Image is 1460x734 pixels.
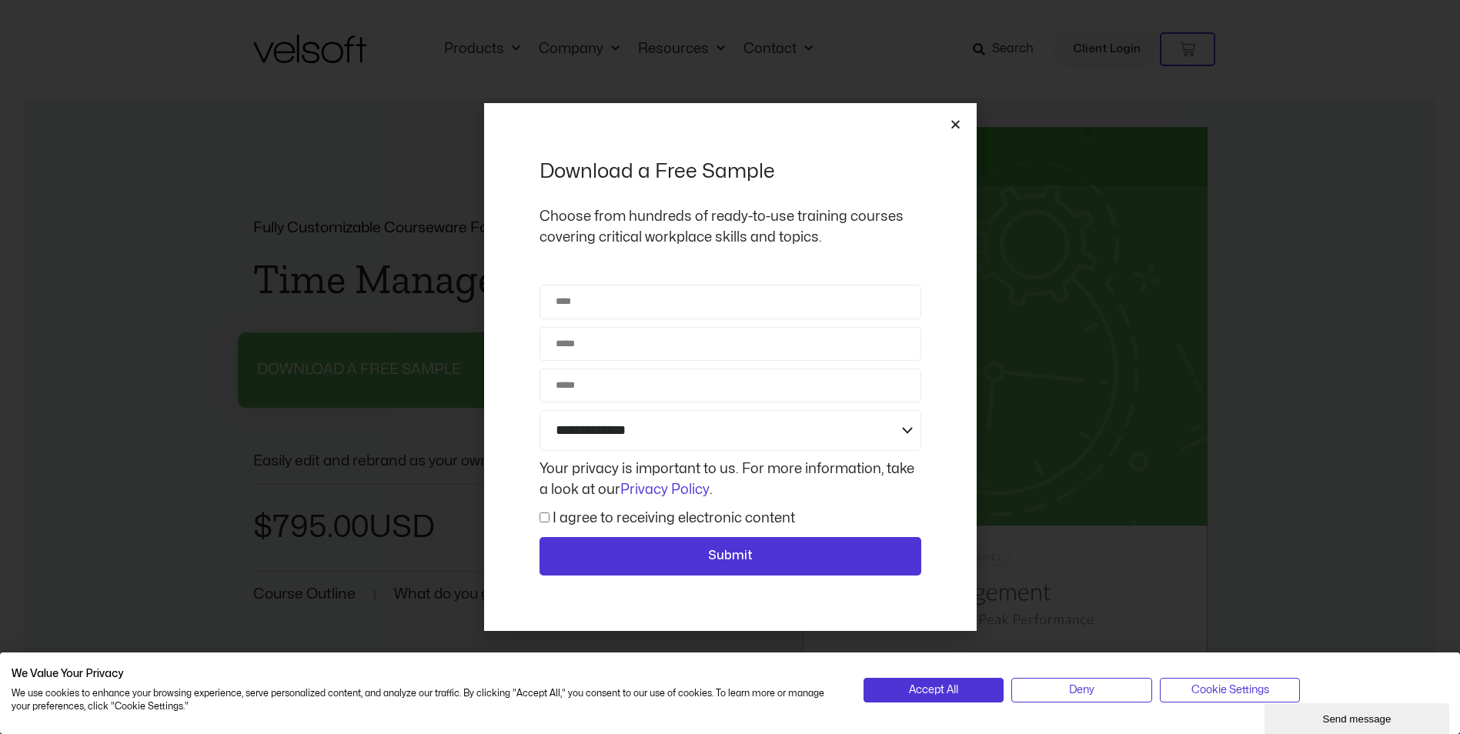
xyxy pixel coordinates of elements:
[1265,700,1452,734] iframe: chat widget
[12,667,840,681] h2: We Value Your Privacy
[540,158,921,185] h2: Download a Free Sample
[1191,682,1269,699] span: Cookie Settings
[950,118,961,130] a: Close
[12,687,840,713] p: We use cookies to enhance your browsing experience, serve personalized content, and analyze our t...
[864,678,1004,702] button: Accept all cookies
[553,512,795,525] label: I agree to receiving electronic content
[1011,678,1152,702] button: Deny all cookies
[540,537,921,576] button: Submit
[1069,682,1094,699] span: Deny
[708,546,753,566] span: Submit
[540,206,921,248] p: Choose from hundreds of ready-to-use training courses covering critical workplace skills and topics.
[620,483,710,496] a: Privacy Policy
[536,459,925,500] div: Your privacy is important to us. For more information, take a look at our .
[1160,678,1301,702] button: Adjust cookie preferences
[909,682,958,699] span: Accept All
